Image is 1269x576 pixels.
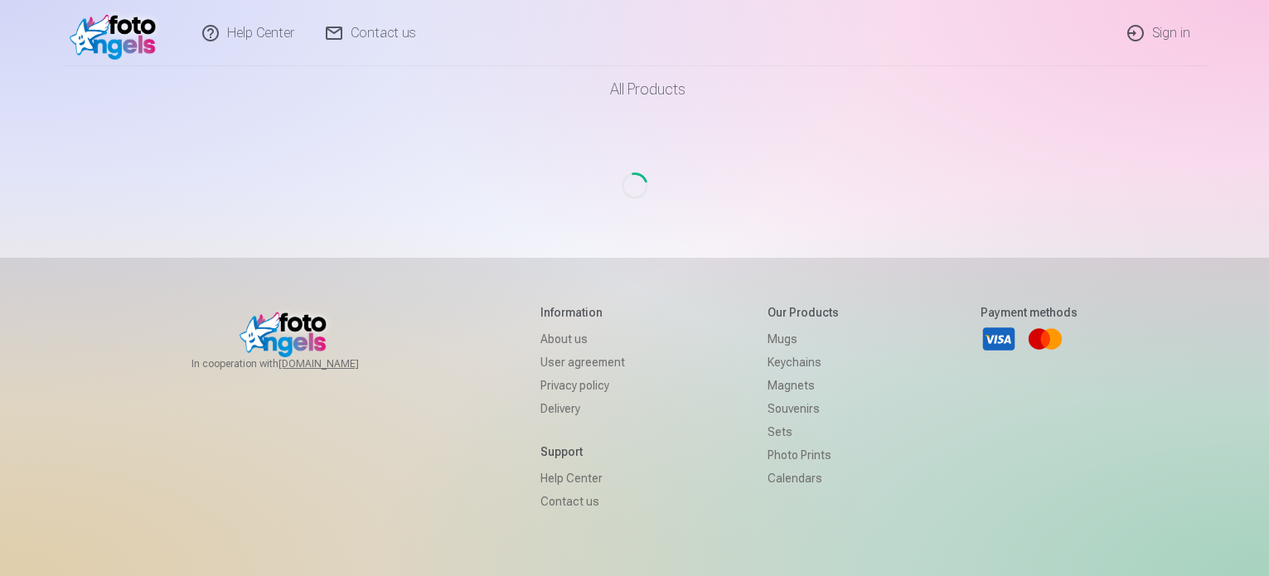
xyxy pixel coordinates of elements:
a: Magnets [768,374,839,397]
a: Souvenirs [768,397,839,420]
a: Calendars [768,467,839,490]
a: Delivery [540,397,625,420]
a: All products [564,66,705,113]
img: /v1 [70,7,165,60]
a: Contact us [540,490,625,513]
h5: Our products [768,304,839,321]
a: Keychains [768,351,839,374]
a: Visa [981,321,1017,357]
a: Sets [768,420,839,443]
a: About us [540,327,625,351]
h5: Payment methods [981,304,1078,321]
h5: Support [540,443,625,460]
a: Help Center [540,467,625,490]
span: In cooperation with [191,357,399,370]
a: Mugs [768,327,839,351]
a: Mastercard [1027,321,1063,357]
a: Photo prints [768,443,839,467]
a: [DOMAIN_NAME] [279,357,399,370]
h5: Information [540,304,625,321]
a: User agreement [540,351,625,374]
a: Privacy policy [540,374,625,397]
